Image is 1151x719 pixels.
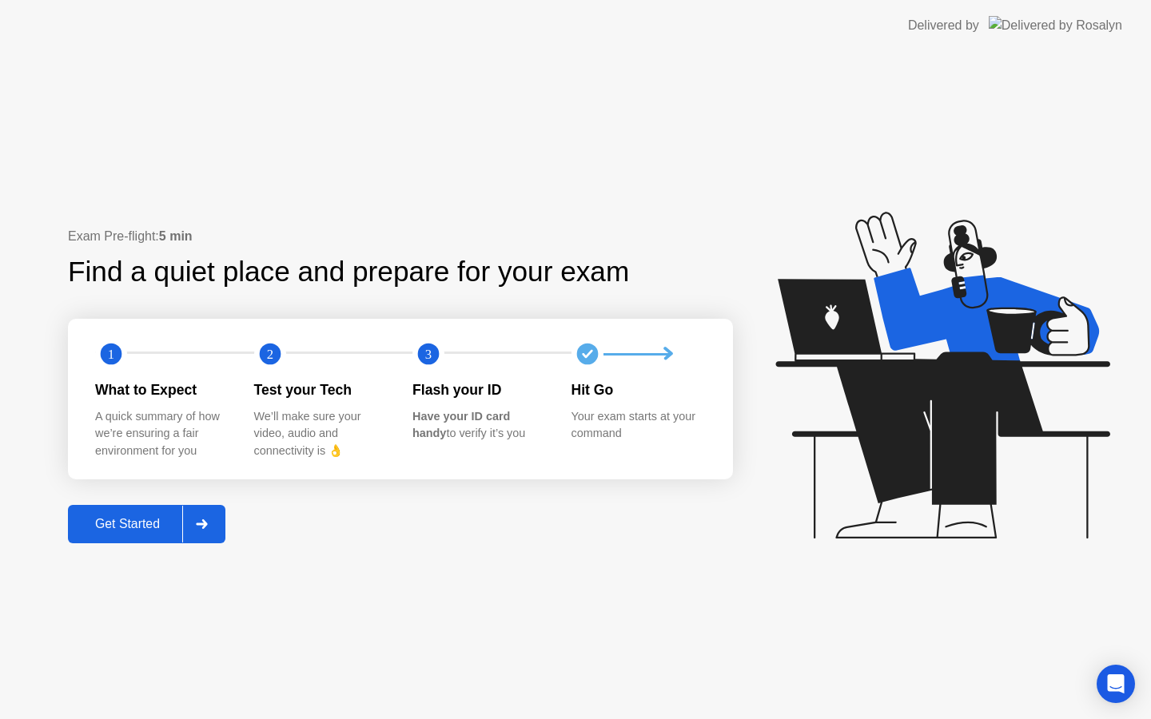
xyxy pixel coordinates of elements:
[989,16,1122,34] img: Delivered by Rosalyn
[572,379,705,400] div: Hit Go
[95,408,229,460] div: A quick summary of how we’re ensuring a fair environment for you
[73,517,182,531] div: Get Started
[254,379,388,400] div: Test your Tech
[95,379,229,400] div: What to Expect
[412,379,546,400] div: Flash your ID
[68,251,631,293] div: Find a quiet place and prepare for your exam
[572,408,705,443] div: Your exam starts at your command
[425,347,432,362] text: 3
[159,229,193,243] b: 5 min
[68,227,733,246] div: Exam Pre-flight:
[68,505,225,543] button: Get Started
[412,408,546,443] div: to verify it’s you
[254,408,388,460] div: We’ll make sure your video, audio and connectivity is 👌
[412,410,510,440] b: Have your ID card handy
[266,347,273,362] text: 2
[908,16,979,35] div: Delivered by
[108,347,114,362] text: 1
[1097,665,1135,703] div: Open Intercom Messenger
